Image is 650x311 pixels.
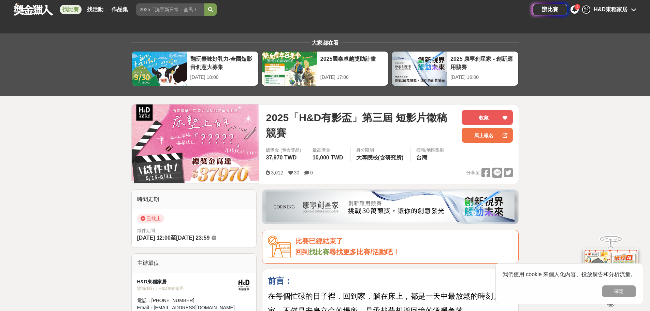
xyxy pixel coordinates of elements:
[190,74,255,81] div: [DATE] 18:00
[268,292,501,300] span: 在每個忙碌的日子裡，回到家，躺在床上，都是一天中最放鬆的時刻。
[320,74,385,81] div: [DATE] 17:00
[309,248,329,256] a: 找比賽
[450,55,515,70] div: 2025 康寧創星家 - 創新應用競賽
[132,190,257,209] div: 時間走期
[503,271,636,277] span: 我們使用 cookie 來個人化內容、投放廣告和分析流量。
[295,236,513,247] div: 比賽已經結束了
[132,254,257,273] div: 主辦單位
[416,155,427,160] span: 台灣
[268,276,292,285] strong: 前言：
[533,4,567,15] a: 辦比賽
[131,51,259,86] a: 翻玩臺味好乳力-全國短影音創意大募集[DATE] 18:00
[416,147,444,154] div: 國籍/地區限制
[583,248,638,294] img: d2146d9a-e6f6-4337-9592-8cefde37ba6b.png
[137,228,155,233] span: 徵件期間
[462,110,513,125] button: 收藏
[310,40,341,46] span: 大家都在看
[176,235,210,241] span: [DATE] 23:59
[583,6,590,13] img: Avatar
[190,55,255,70] div: 翻玩臺味好乳力-全國短影音創意大募集
[137,285,237,292] div: 協辦/執行： H&D東稻家居
[136,3,204,16] input: 2025「洗手新日常：全民 ALL IN」洗手歌全台徵選
[602,285,636,297] button: 確定
[329,248,400,256] span: 尋找更多比賽/活動吧！
[594,5,627,14] div: H&D東稻家居
[261,51,389,86] a: 2025國泰卓越獎助計畫[DATE] 17:00
[266,110,456,141] span: 2025「H&D有影盃」第三屆 短影片徵稿競賽
[171,235,176,241] span: 至
[450,74,515,81] div: [DATE] 16:00
[266,147,301,154] span: 總獎金 (包含獎品)
[320,55,385,70] div: 2025國泰卓越獎助計畫
[137,297,237,304] div: 電話： [PHONE_NUMBER]
[84,5,106,14] a: 找活動
[356,155,404,160] span: 大專院校(含研究所)
[109,5,131,14] a: 作品集
[271,170,283,175] span: 3,012
[310,170,313,175] span: 0
[466,168,480,178] span: 分享至
[294,170,300,175] span: 30
[295,248,309,256] span: 回到
[132,104,259,183] img: Cover Image
[266,155,297,160] span: 37,970 TWD
[137,214,164,223] span: 已截止
[60,5,82,14] a: 找比賽
[391,51,519,86] a: 2025 康寧創星家 - 創新應用競賽[DATE] 16:00
[137,278,237,285] div: H&D東稻家居
[268,236,292,258] img: Icon
[266,192,515,222] img: be6ed63e-7b41-4cb8-917a-a53bd949b1b4.png
[137,235,171,241] span: [DATE] 12:00
[313,147,345,154] span: 最高獎金
[356,147,405,154] div: 身分限制
[313,155,343,160] span: 10,000 TWD
[577,5,579,9] span: 6
[462,128,513,143] a: 馬上報名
